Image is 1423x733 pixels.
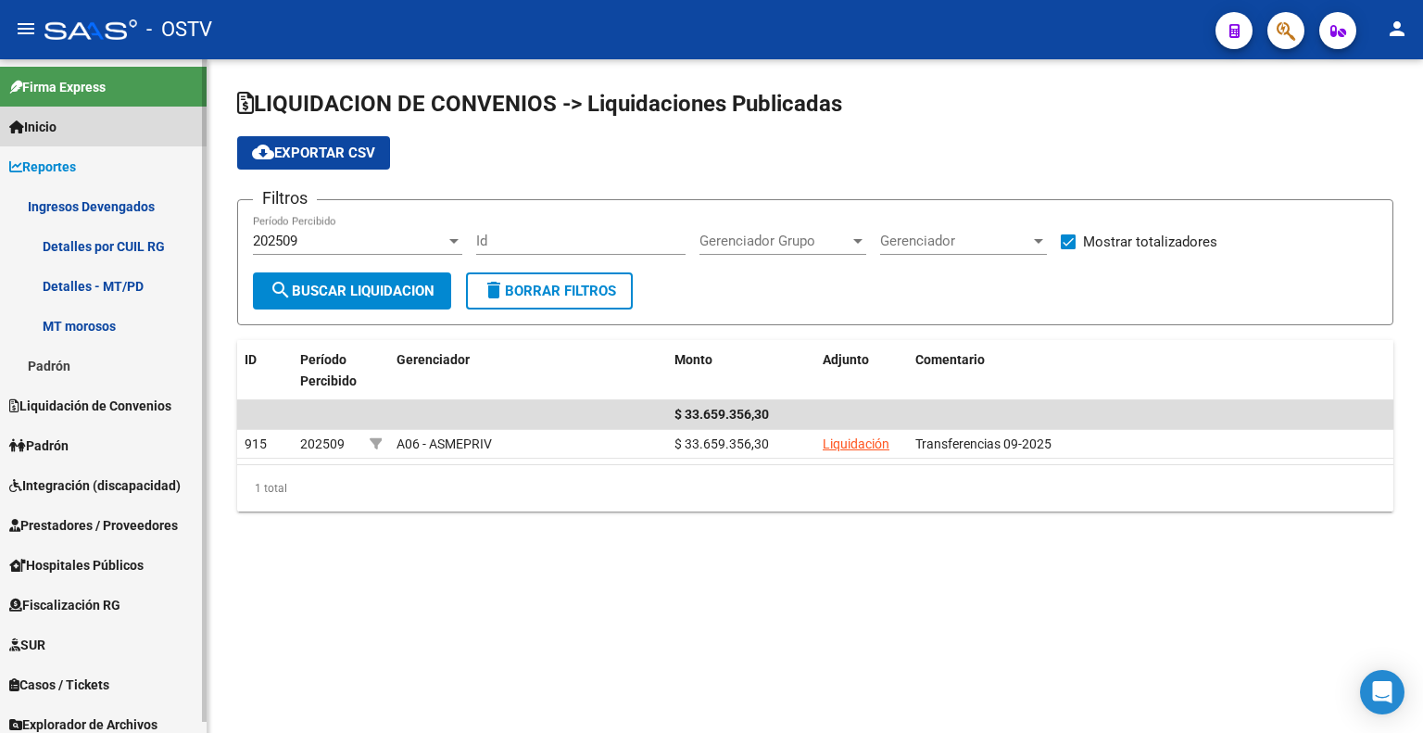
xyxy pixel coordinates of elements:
span: Gerenciador Grupo [699,233,850,249]
span: Exportar CSV [252,145,375,161]
span: Prestadores / Proveedores [9,515,178,536]
datatable-header-cell: Adjunto [815,340,908,422]
span: Período Percibido [300,352,357,388]
button: Exportar CSV [237,136,390,170]
span: ID [245,352,257,367]
datatable-header-cell: Comentario [908,340,1393,422]
span: Hospitales Públicos [9,555,144,575]
span: A06 - ASMEPRIV [397,436,492,451]
span: Mostrar totalizadores [1083,231,1217,253]
span: Buscar Liquidacion [270,283,434,299]
span: LIQUIDACION DE CONVENIOS -> Liquidaciones Publicadas [237,91,842,117]
mat-icon: delete [483,279,505,301]
span: - OSTV [146,9,212,50]
span: 202509 [300,436,345,451]
span: Gerenciador [397,352,470,367]
span: Reportes [9,157,76,177]
datatable-header-cell: ID [237,340,293,422]
div: $ 33.659.356,30 [674,434,808,455]
span: $ 33.659.356,30 [674,407,769,422]
mat-icon: search [270,279,292,301]
span: Monto [674,352,712,367]
span: Fiscalización RG [9,595,120,615]
span: Padrón [9,436,69,456]
datatable-header-cell: Gerenciador [389,340,667,422]
span: Firma Express [9,77,106,97]
span: SUR [9,635,45,655]
div: Open Intercom Messenger [1360,670,1404,714]
button: Borrar Filtros [466,272,633,310]
mat-icon: cloud_download [252,141,274,163]
span: 915 [245,436,267,451]
span: Adjunto [823,352,869,367]
a: Liquidación [823,436,889,451]
div: 1 total [237,465,1393,512]
datatable-header-cell: Período Percibido [293,340,362,422]
span: Liquidación de Convenios [9,396,171,416]
mat-icon: menu [15,18,37,40]
span: Transferencias 09-2025 [915,436,1052,451]
h3: Filtros [253,185,317,211]
span: Inicio [9,117,57,137]
span: Comentario [915,352,985,367]
button: Buscar Liquidacion [253,272,451,310]
span: Borrar Filtros [483,283,616,299]
span: Casos / Tickets [9,675,109,695]
span: Gerenciador [880,233,1030,249]
datatable-header-cell: Monto [667,340,815,422]
mat-icon: person [1386,18,1408,40]
span: Integración (discapacidad) [9,475,181,496]
span: 202509 [253,233,297,249]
